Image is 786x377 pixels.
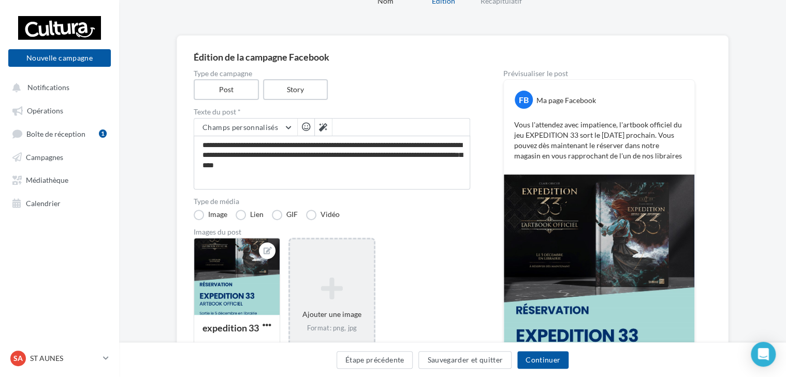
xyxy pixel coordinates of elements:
[337,351,413,369] button: Étape précédente
[194,210,227,220] label: Image
[272,210,298,220] label: GIF
[515,91,533,109] div: FB
[6,124,113,143] a: Boîte de réception1
[418,351,512,369] button: Sauvegarder et quitter
[27,83,69,92] span: Notifications
[751,342,776,367] div: Open Intercom Messenger
[503,70,695,77] div: Prévisualiser le post
[306,210,340,220] label: Vidéo
[514,120,684,161] p: Vous l'attendez avec impatience, l'artbook officiel du jeu EXPEDITION 33 sort le [DATE] prochain....
[194,108,470,115] label: Texte du post *
[194,119,297,136] button: Champs personnalisés
[99,129,107,138] div: 1
[202,123,278,132] span: Champs personnalisés
[236,210,264,220] label: Lien
[6,100,113,119] a: Opérations
[194,79,259,100] label: Post
[6,78,109,96] button: Notifications
[194,228,470,236] div: Images du post
[194,52,711,62] div: Édition de la campagne Facebook
[8,49,111,67] button: Nouvelle campagne
[27,106,63,115] span: Opérations
[194,198,470,205] label: Type de média
[26,129,85,138] span: Boîte de réception
[26,152,63,161] span: Campagnes
[26,176,68,184] span: Médiathèque
[263,79,328,100] label: Story
[517,351,569,369] button: Continuer
[6,147,113,166] a: Campagnes
[30,353,99,364] p: ST AUNES
[194,70,470,77] label: Type de campagne
[26,198,61,207] span: Calendrier
[8,349,111,368] a: SA ST AUNES
[6,170,113,189] a: Médiathèque
[202,322,259,334] div: expedition 33
[6,193,113,212] a: Calendrier
[536,95,596,106] div: Ma page Facebook
[13,353,23,364] span: SA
